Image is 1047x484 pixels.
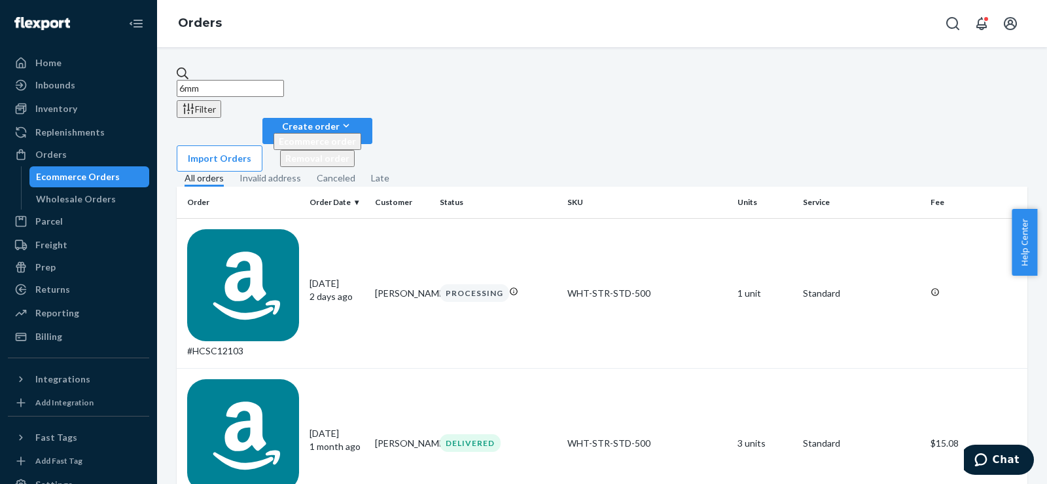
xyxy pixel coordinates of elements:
div: Canceled [317,172,355,185]
div: Add Integration [35,397,94,408]
div: Replenishments [35,126,105,139]
div: Ecommerce Orders [36,170,120,183]
div: WHT-STR-STD-500 [567,437,727,450]
th: Service [798,187,925,218]
a: Prep [8,257,149,278]
a: Reporting [8,303,149,324]
th: Status [435,187,562,218]
a: Wholesale Orders [29,189,150,210]
div: Fast Tags [35,431,77,444]
div: Billing [35,330,62,343]
button: Close Navigation [123,10,149,37]
p: 2 days ago [310,290,364,303]
a: Ecommerce Orders [29,166,150,187]
button: Create orderEcommerce orderRemoval order [262,118,372,144]
div: #HCSC12103 [187,229,299,358]
div: Create order [274,119,361,133]
button: Ecommerce order [274,133,361,150]
div: Customer [375,196,430,208]
div: DELIVERED [440,434,501,452]
button: Open Search Box [940,10,966,37]
div: Inventory [35,102,77,115]
div: Home [35,56,62,69]
th: Units [732,187,798,218]
a: Inbounds [8,75,149,96]
a: Add Fast Tag [8,453,149,469]
button: Help Center [1012,209,1037,276]
a: Add Integration [8,395,149,411]
img: Flexport logo [14,17,70,30]
div: WHT-STR-STD-500 [567,287,727,300]
div: [DATE] [310,427,364,453]
div: [DATE] [310,277,364,303]
input: Search orders [177,80,284,97]
p: Standard [803,437,920,450]
div: Parcel [35,215,63,228]
div: Freight [35,238,67,251]
button: Import Orders [177,145,262,172]
p: 1 month ago [310,440,364,453]
div: Invalid address [240,172,301,185]
th: Order Date [304,187,370,218]
a: Returns [8,279,149,300]
div: Late [371,172,389,185]
button: Integrations [8,369,149,390]
a: Inventory [8,98,149,119]
button: Open account menu [997,10,1023,37]
a: Home [8,52,149,73]
a: Parcel [8,211,149,232]
th: SKU [562,187,732,218]
button: Fast Tags [8,427,149,448]
div: Orders [35,148,67,161]
span: Removal order [285,153,349,164]
div: Add Fast Tag [35,455,82,466]
p: Standard [803,287,920,300]
div: PROCESSING [440,284,509,302]
span: Ecommerce order [279,136,356,147]
td: 1 unit [732,218,798,368]
a: Orders [178,16,222,30]
iframe: Opens a widget where you can chat to one of our agents [964,445,1034,477]
a: Orders [8,144,149,165]
div: Inbounds [35,79,75,92]
a: Billing [8,326,149,347]
th: Order [177,187,304,218]
td: [PERSON_NAME] [370,218,435,368]
div: Reporting [35,307,79,320]
a: Freight [8,234,149,255]
th: Fee [925,187,1027,218]
div: Integrations [35,373,90,386]
button: Open notifications [968,10,995,37]
div: Wholesale Orders [36,193,116,206]
button: Filter [177,100,221,118]
div: Prep [35,261,56,274]
button: Removal order [280,150,355,167]
ol: breadcrumbs [168,5,232,43]
div: Filter [182,102,216,116]
a: Replenishments [8,122,149,143]
div: All orders [185,172,224,187]
div: Returns [35,283,70,296]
